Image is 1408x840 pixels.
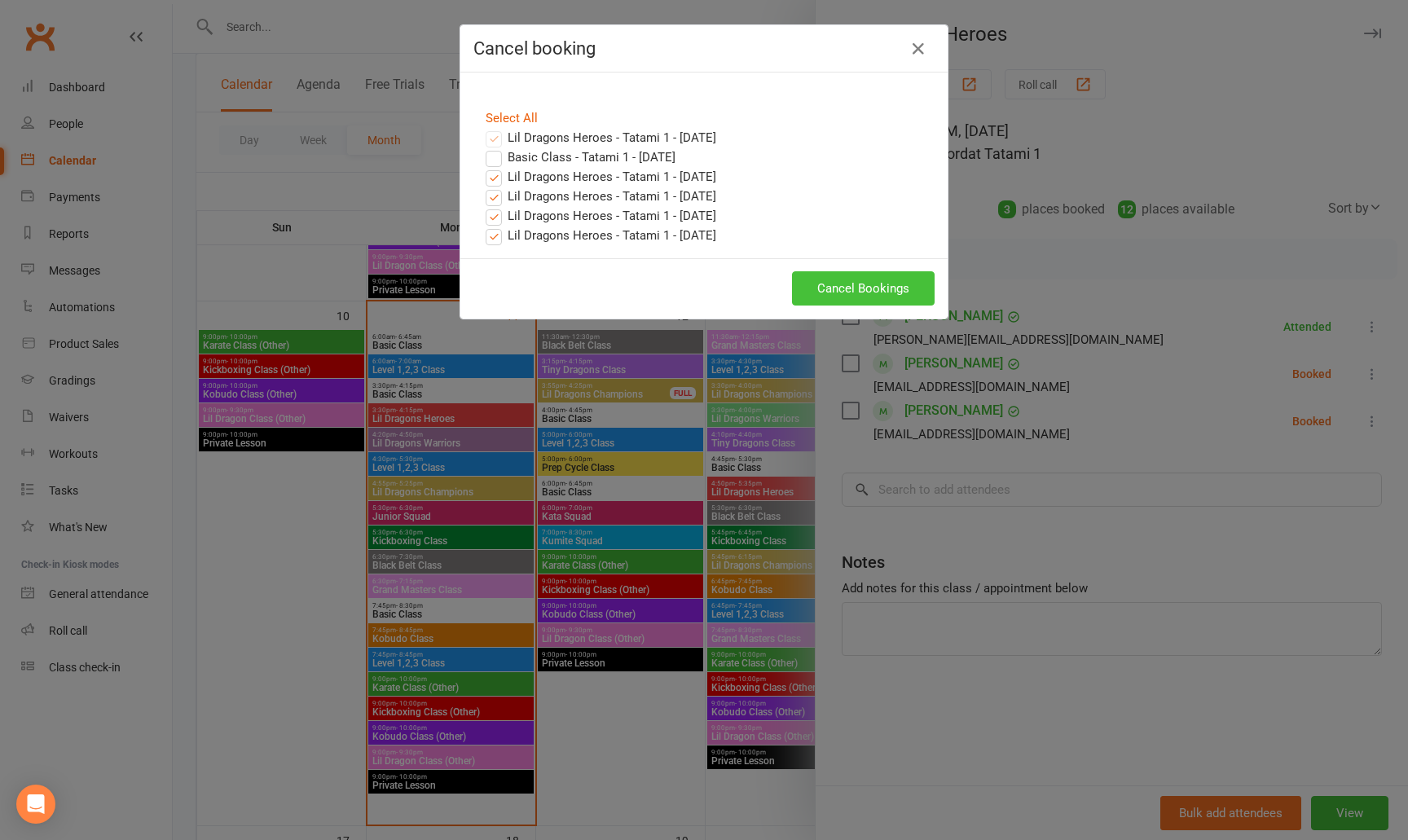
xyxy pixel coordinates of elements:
label: Lil Dragons Heroes - Tatami 1 - [DATE] [486,167,716,187]
div: Open Intercom Messenger [16,785,55,824]
button: Cancel Bookings [792,271,935,306]
a: Select All [486,111,538,125]
button: Close [905,36,931,62]
label: Lil Dragons Heroes - Tatami 1 - [DATE] [486,187,716,206]
label: Basic Class - Tatami 1 - [DATE] [486,147,675,167]
label: Lil Dragons Heroes - Tatami 1 - [DATE] [486,128,716,147]
label: Lil Dragons Heroes - Tatami 1 - [DATE] [486,226,716,245]
label: Lil Dragons Heroes - Tatami 1 - [DATE] [486,206,716,226]
h4: Cancel booking [473,38,935,59]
